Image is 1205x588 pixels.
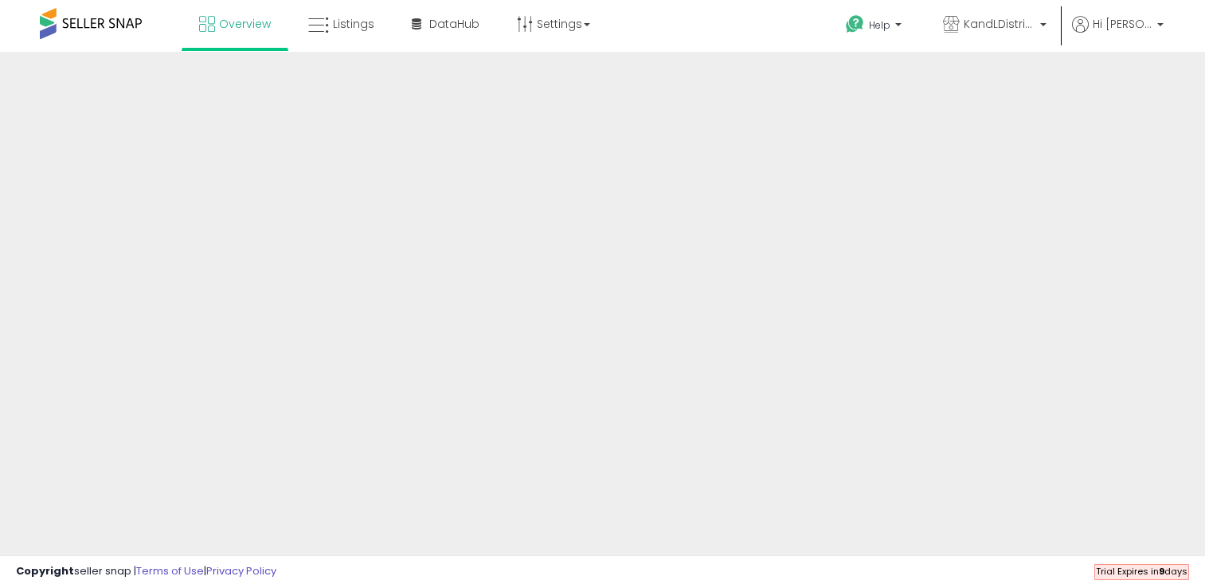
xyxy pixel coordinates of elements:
span: DataHub [429,16,479,32]
span: Trial Expires in days [1096,565,1187,578]
span: KandLDistribution LLC [964,16,1035,32]
span: Hi [PERSON_NAME] [1093,16,1152,32]
span: Listings [333,16,374,32]
b: 9 [1159,565,1164,578]
a: Privacy Policy [206,563,276,578]
span: Overview [219,16,271,32]
div: seller snap | | [16,564,276,579]
a: Help [833,2,917,52]
strong: Copyright [16,563,74,578]
a: Terms of Use [136,563,204,578]
i: Get Help [845,14,865,34]
span: Help [869,18,890,32]
a: Hi [PERSON_NAME] [1072,16,1164,52]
